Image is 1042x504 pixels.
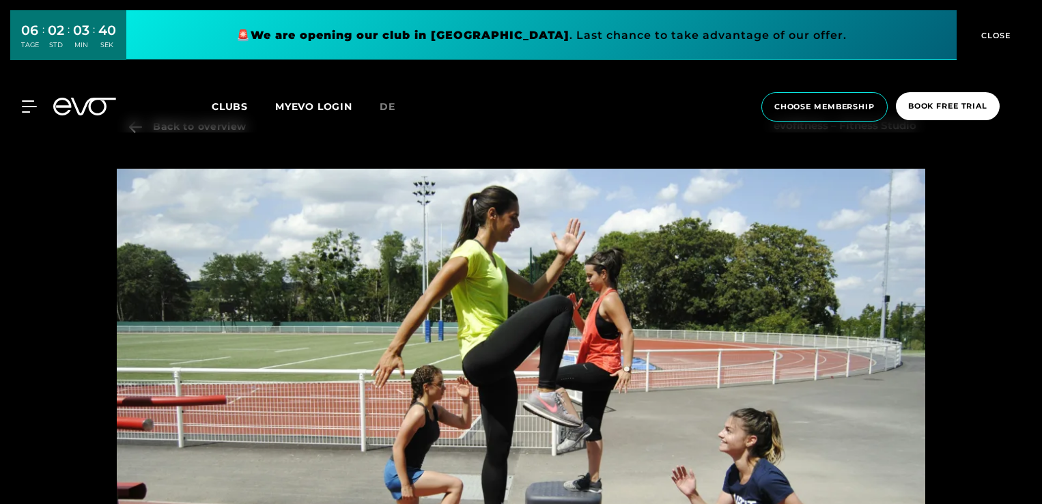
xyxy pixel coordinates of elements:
a: choose membership [757,92,892,122]
a: de [380,99,412,115]
a: Clubs [212,100,275,113]
span: book free trial [908,100,987,112]
div: : [68,22,70,58]
div: TAGE [21,40,39,50]
span: de [380,100,395,113]
div: 06 [21,20,39,40]
a: MYEVO LOGIN [275,100,352,113]
div: 02 [48,20,64,40]
div: 40 [98,20,116,40]
div: SEK [98,40,116,50]
div: : [93,22,95,58]
div: STD [48,40,64,50]
span: CLOSE [978,29,1011,42]
div: : [42,22,44,58]
span: Clubs [212,100,248,113]
div: MIN [73,40,89,50]
a: book free trial [892,92,1004,122]
div: 03 [73,20,89,40]
button: CLOSE [957,10,1032,60]
span: choose membership [774,101,875,113]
